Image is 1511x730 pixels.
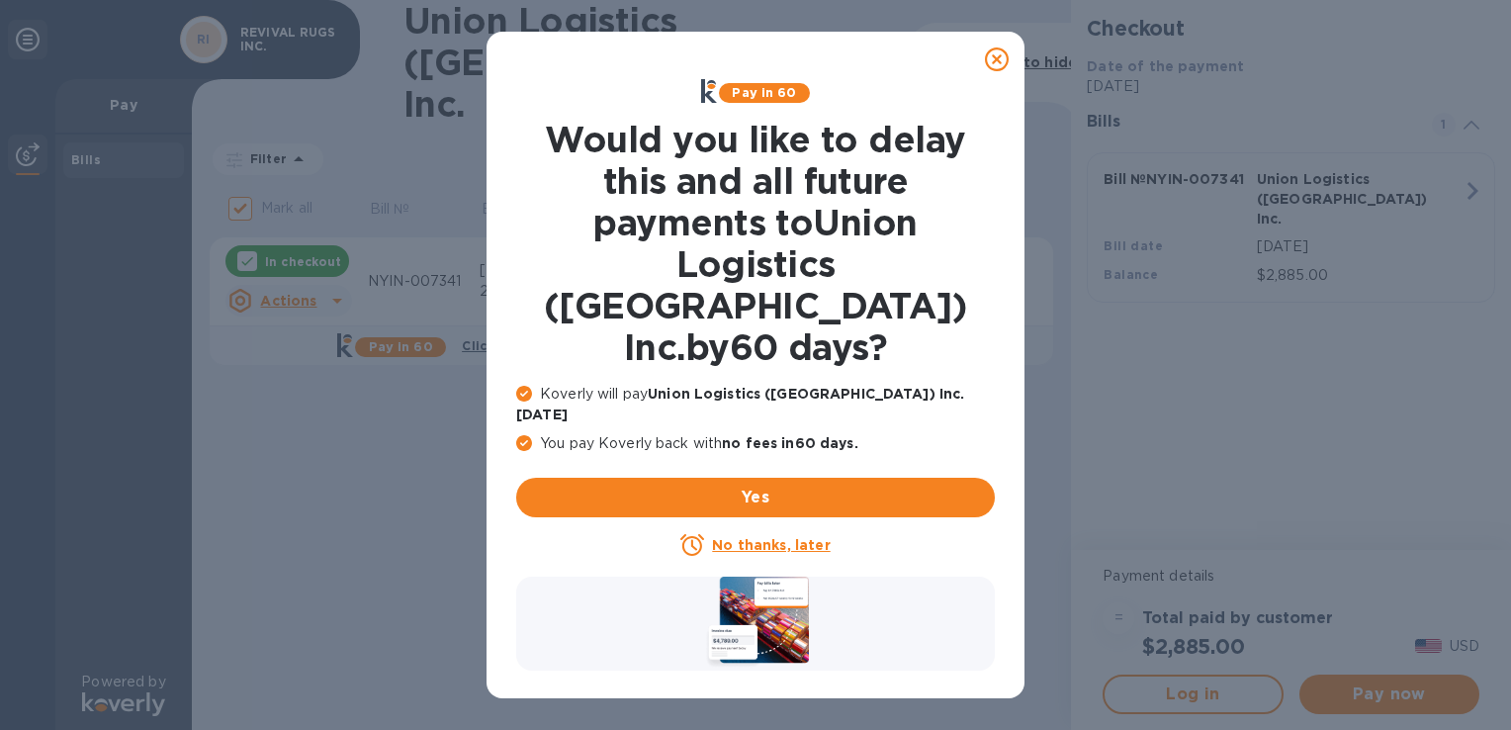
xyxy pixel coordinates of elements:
[532,486,979,509] span: Yes
[712,537,830,553] u: No thanks, later
[732,85,796,100] b: Pay in 60
[722,435,857,451] b: no fees in 60 days .
[516,119,995,368] h1: Would you like to delay this and all future payments to Union Logistics ([GEOGRAPHIC_DATA]) Inc. ...
[516,433,995,454] p: You pay Koverly back with
[516,384,995,425] p: Koverly will pay
[516,478,995,517] button: Yes
[516,386,964,422] b: Union Logistics ([GEOGRAPHIC_DATA]) Inc. [DATE]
